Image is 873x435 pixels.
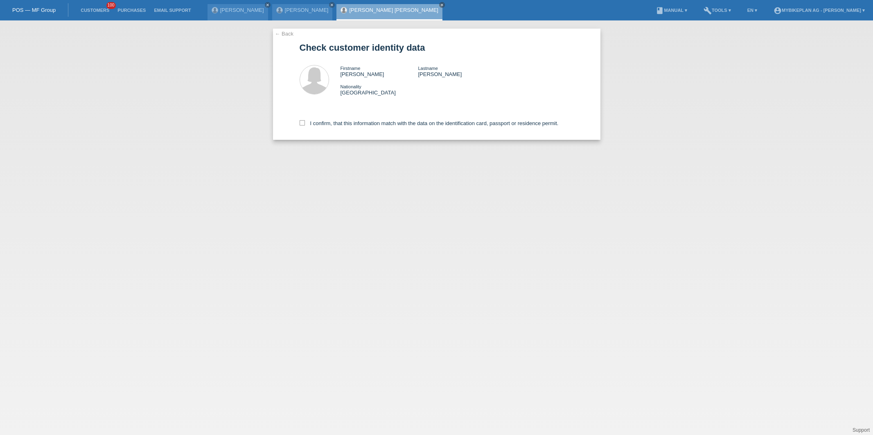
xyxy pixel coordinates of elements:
a: [PERSON_NAME] [285,7,329,13]
label: I confirm, that this information match with the data on the identification card, passport or resi... [300,120,559,126]
i: book [656,7,664,15]
a: [PERSON_NAME] [PERSON_NAME] [349,7,438,13]
a: bookManual ▾ [652,8,691,13]
a: Support [853,427,870,433]
i: close [266,3,270,7]
div: [GEOGRAPHIC_DATA] [341,83,418,96]
span: 100 [106,2,116,9]
a: Email Support [150,8,195,13]
a: EN ▾ [743,8,761,13]
i: account_circle [774,7,782,15]
a: Purchases [113,8,150,13]
a: POS — MF Group [12,7,56,13]
a: [PERSON_NAME] [220,7,264,13]
i: close [330,3,334,7]
div: [PERSON_NAME] [341,65,418,77]
a: close [329,2,335,8]
span: Firstname [341,66,361,71]
a: close [439,2,445,8]
h1: Check customer identity data [300,43,574,53]
div: [PERSON_NAME] [418,65,496,77]
a: ← Back [275,31,294,37]
a: close [265,2,271,8]
span: Lastname [418,66,438,71]
i: build [704,7,712,15]
a: buildTools ▾ [699,8,735,13]
span: Nationality [341,84,361,89]
a: account_circleMybikeplan AG - [PERSON_NAME] ▾ [769,8,869,13]
a: Customers [77,8,113,13]
i: close [440,3,444,7]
